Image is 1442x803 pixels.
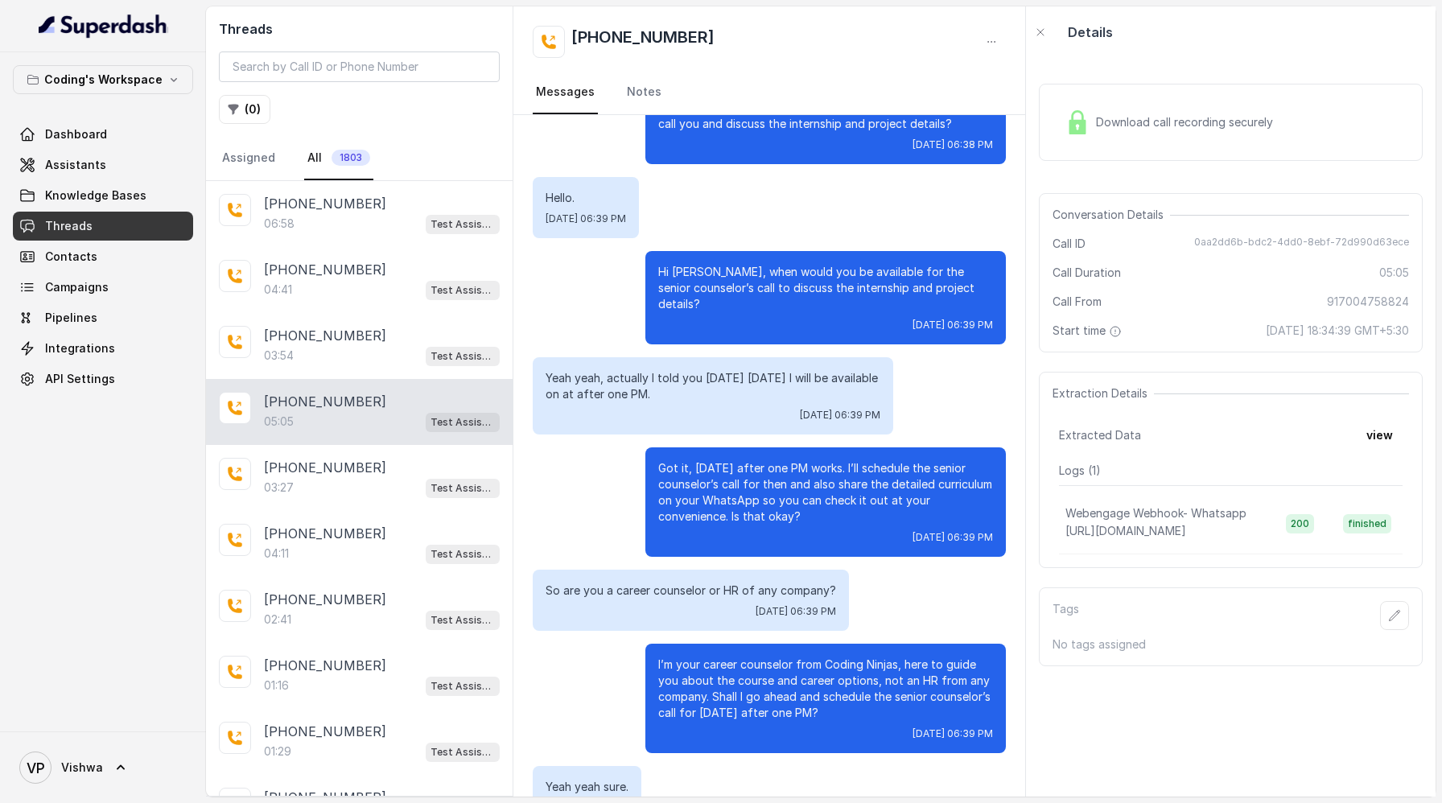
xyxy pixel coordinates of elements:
button: view [1357,421,1403,450]
p: 01:29 [264,743,291,760]
h2: Threads [219,19,500,39]
button: Coding's Workspace [13,65,193,94]
span: Vishwa [61,760,103,776]
a: All1803 [304,137,373,180]
p: Hi [PERSON_NAME], when would you be available for the senior counselor’s call to discuss the inte... [658,264,993,312]
a: Assistants [13,150,193,179]
button: (0) [219,95,270,124]
p: Got it, [DATE] after one PM works. I’ll schedule the senior counselor’s call for then and also sh... [658,460,993,525]
span: API Settings [45,371,115,387]
span: Pipelines [45,310,97,326]
nav: Tabs [219,137,500,180]
p: [PHONE_NUMBER] [264,392,386,411]
p: [PHONE_NUMBER] [264,458,386,477]
text: VP [27,760,45,776]
p: 04:11 [264,546,289,562]
p: Logs ( 1 ) [1059,463,1403,479]
span: 917004758824 [1327,294,1409,310]
p: [PHONE_NUMBER] [264,656,386,675]
p: 05:05 [264,414,294,430]
a: Campaigns [13,273,193,302]
p: 02:41 [264,612,291,628]
span: [URL][DOMAIN_NAME] [1065,524,1186,537]
p: Test Assistant- 2 [431,216,495,233]
p: Tags [1053,601,1079,630]
span: Call ID [1053,236,1086,252]
p: [PHONE_NUMBER] [264,326,386,345]
a: API Settings [13,364,193,393]
img: Lock Icon [1065,110,1090,134]
a: Threads [13,212,193,241]
p: Test Assistant- 2 [431,612,495,628]
img: light.svg [39,13,168,39]
p: Test Assistant- 2 [431,480,495,496]
a: Dashboard [13,120,193,149]
p: 04:41 [264,282,292,298]
p: [PHONE_NUMBER] [264,590,386,609]
p: Hello. [546,190,626,206]
nav: Tabs [533,71,1006,114]
span: 05:05 [1379,265,1409,281]
p: Test Assistant- 2 [431,414,495,430]
span: Campaigns [45,279,109,295]
span: Contacts [45,249,97,265]
p: [PHONE_NUMBER] [264,194,386,213]
span: [DATE] 06:38 PM [913,138,993,151]
span: [DATE] 06:39 PM [756,605,836,618]
span: [DATE] 18:34:39 GMT+5:30 [1266,323,1409,339]
p: [PHONE_NUMBER] [264,260,386,279]
p: Yeah yeah, actually I told you [DATE] [DATE] I will be available on at after one PM. [546,370,880,402]
p: 06:58 [264,216,295,232]
p: Test Assistant- 2 [431,348,495,364]
span: 200 [1286,514,1314,533]
p: Test Assistant- 2 [431,282,495,299]
p: Great. When would be a good time for our senior counselor to call you and discuss the internship ... [658,100,993,132]
span: Dashboard [45,126,107,142]
h2: [PHONE_NUMBER] [571,26,715,58]
span: Download call recording securely [1096,114,1279,130]
span: Call From [1053,294,1102,310]
p: Test Assistant- 2 [431,678,495,694]
p: Coding's Workspace [44,70,163,89]
span: 1803 [332,150,370,166]
p: Test Assistant- 2 [431,546,495,562]
p: [PHONE_NUMBER] [264,524,386,543]
span: Knowledge Bases [45,187,146,204]
span: Start time [1053,323,1125,339]
a: Contacts [13,242,193,271]
p: So are you a career counselor or HR of any company? [546,583,836,599]
span: Call Duration [1053,265,1121,281]
p: [PHONE_NUMBER] [264,722,386,741]
a: Integrations [13,334,193,363]
span: [DATE] 06:39 PM [913,727,993,740]
p: Yeah yeah sure. [546,779,628,795]
span: Assistants [45,157,106,173]
span: Extracted Data [1059,427,1141,443]
span: Conversation Details [1053,207,1170,223]
p: Webengage Webhook- Whatsapp [1065,505,1246,521]
a: Notes [624,71,665,114]
a: Messages [533,71,598,114]
span: 0aa2dd6b-bdc2-4dd0-8ebf-72d990d63ece [1194,236,1409,252]
span: [DATE] 06:39 PM [546,212,626,225]
span: [DATE] 06:39 PM [913,531,993,544]
input: Search by Call ID or Phone Number [219,51,500,82]
span: [DATE] 06:39 PM [800,409,880,422]
p: 01:16 [264,677,289,694]
span: Extraction Details [1053,385,1154,401]
span: finished [1343,514,1391,533]
p: 03:54 [264,348,294,364]
p: Details [1068,23,1113,42]
p: No tags assigned [1053,636,1409,653]
span: Threads [45,218,93,234]
p: Test Assistant- 2 [431,744,495,760]
a: Pipelines [13,303,193,332]
span: [DATE] 06:39 PM [913,319,993,331]
p: 03:27 [264,480,294,496]
a: Knowledge Bases [13,181,193,210]
a: Vishwa [13,745,193,790]
span: Integrations [45,340,115,356]
a: Assigned [219,137,278,180]
p: I’m your career counselor from Coding Ninjas, here to guide you about the course and career optio... [658,657,993,721]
